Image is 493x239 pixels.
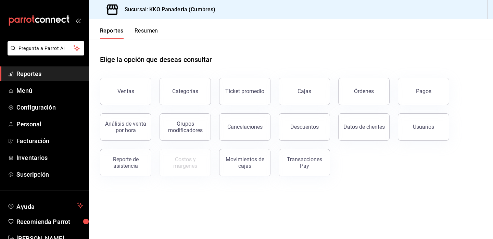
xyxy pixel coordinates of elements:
[219,78,270,105] button: Ticket promedio
[219,149,270,176] button: Movimientos de cajas
[416,88,431,95] div: Pagos
[279,149,330,176] button: Transacciones Pay
[117,88,134,95] div: Ventas
[398,78,449,105] button: Pagos
[172,88,198,95] div: Categorías
[413,124,434,130] div: Usuarios
[100,54,212,65] h1: Elige la opción que deseas consultar
[100,113,151,141] button: Análisis de venta por hora
[219,113,270,141] button: Cancelaciones
[100,78,151,105] button: Ventas
[279,113,330,141] button: Descuentos
[160,78,211,105] button: Categorías
[338,78,390,105] button: Órdenes
[279,78,330,105] button: Cajas
[16,119,83,129] span: Personal
[100,27,158,39] div: navigation tabs
[290,124,319,130] div: Descuentos
[16,170,83,179] span: Suscripción
[16,153,83,162] span: Inventarios
[224,156,266,169] div: Movimientos de cajas
[16,136,83,146] span: Facturación
[160,149,211,176] button: Contrata inventarios para ver este reporte
[164,121,206,134] div: Grupos modificadores
[16,69,83,78] span: Reportes
[100,27,124,39] button: Reportes
[119,5,215,14] h3: Sucursal: KKO Panaderia (Cumbres)
[398,113,449,141] button: Usuarios
[343,124,385,130] div: Datos de clientes
[16,217,83,226] span: Recomienda Parrot
[160,113,211,141] button: Grupos modificadores
[135,27,158,39] button: Resumen
[164,156,206,169] div: Costos y márgenes
[75,18,81,23] button: open_drawer_menu
[227,124,263,130] div: Cancelaciones
[16,103,83,112] span: Configuración
[104,121,147,134] div: Análisis de venta por hora
[354,88,374,95] div: Órdenes
[104,156,147,169] div: Reporte de asistencia
[5,50,84,57] a: Pregunta a Parrot AI
[8,41,84,55] button: Pregunta a Parrot AI
[298,88,311,95] div: Cajas
[18,45,74,52] span: Pregunta a Parrot AI
[338,113,390,141] button: Datos de clientes
[283,156,326,169] div: Transacciones Pay
[16,86,83,95] span: Menú
[225,88,264,95] div: Ticket promedio
[16,201,74,210] span: Ayuda
[100,149,151,176] button: Reporte de asistencia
